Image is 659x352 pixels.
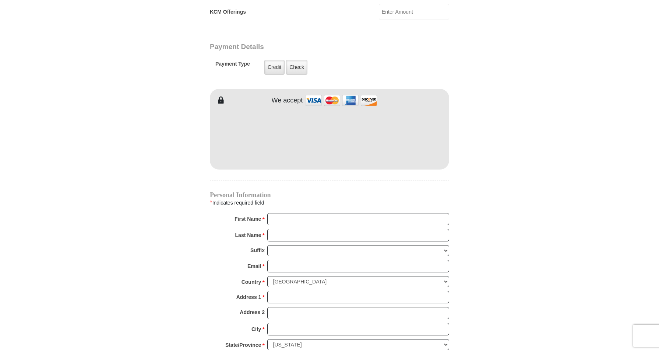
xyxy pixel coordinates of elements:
[250,245,265,255] strong: Suffix
[286,60,307,75] label: Check
[240,307,265,317] strong: Address 2
[225,340,261,350] strong: State/Province
[235,230,261,240] strong: Last Name
[264,60,285,75] label: Credit
[215,61,250,71] h5: Payment Type
[242,277,261,287] strong: Country
[251,324,261,334] strong: City
[210,192,449,198] h4: Personal Information
[210,198,449,208] div: Indicates required field
[304,93,378,108] img: credit cards accepted
[236,292,261,302] strong: Address 1
[210,8,246,16] label: KCM Offerings
[210,43,398,51] h3: Payment Details
[379,4,449,20] input: Enter Amount
[235,214,261,224] strong: First Name
[272,97,303,105] h4: We accept
[247,261,261,271] strong: Email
